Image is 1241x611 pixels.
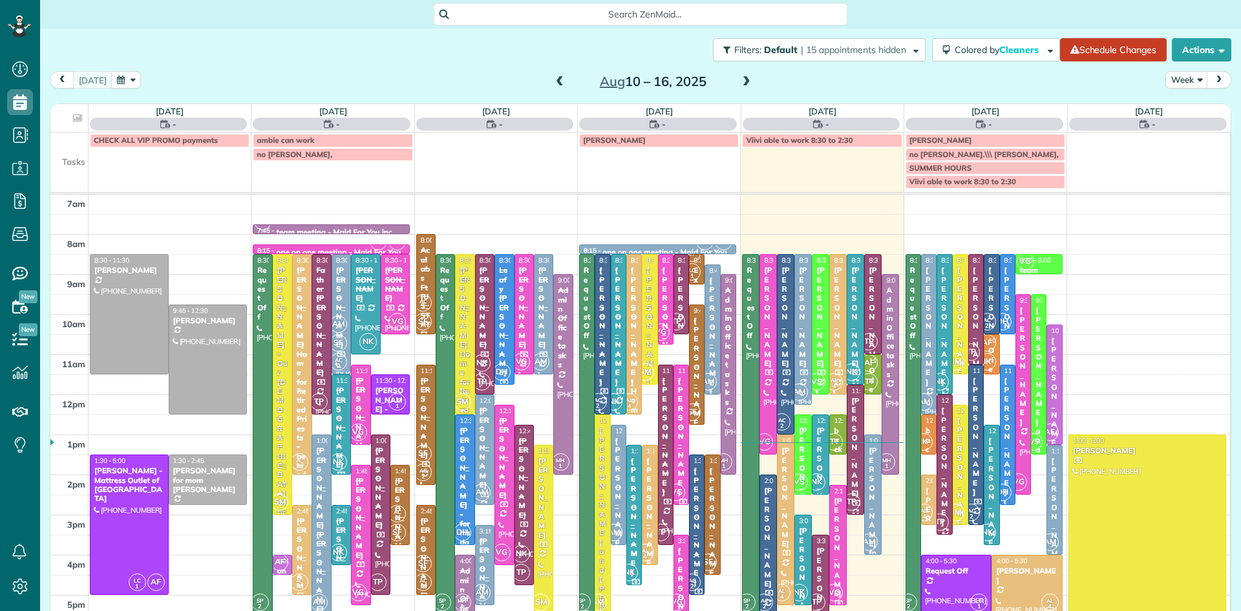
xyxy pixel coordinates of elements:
[909,135,972,145] span: [PERSON_NAME]
[808,373,825,391] span: VS
[375,446,387,530] div: [PERSON_NAME]
[764,477,795,485] span: 2:00 - 5:30
[518,266,530,349] div: [PERSON_NAME]
[909,177,1016,186] span: Viivi able to work 8:30 to 2:30
[389,512,405,524] small: 2
[440,266,451,321] div: Request Off
[955,44,1043,56] span: Colored by
[395,467,426,475] span: 1:45 - 3:45
[415,471,431,483] small: 2
[277,256,308,264] span: 8:30 - 3:00
[968,507,975,514] span: AC
[532,353,549,370] span: AM
[473,484,491,501] span: AM
[931,513,949,531] span: TP
[1035,306,1043,575] div: [PERSON_NAME] and [PERSON_NAME]
[493,363,511,381] span: DH
[886,276,917,284] span: 9:00 - 2:00
[764,256,795,264] span: 8:30 - 1:30
[335,386,347,469] div: [PERSON_NAME]
[831,376,838,383] span: AL
[316,436,347,445] span: 1:00 - 5:30
[931,373,949,391] span: NK
[790,473,808,491] span: VS
[583,135,646,145] span: [PERSON_NAME]
[668,484,685,501] span: VG
[330,316,347,333] span: AM
[860,354,878,372] span: AF
[615,427,650,435] span: 12:45 - 3:45
[558,276,589,284] span: 9:00 - 2:00
[972,376,980,497] div: [PERSON_NAME]
[886,286,895,379] div: Admin Office tasks
[725,276,756,284] span: 9:00 - 2:00
[336,256,371,264] span: 8:30 - 11:30
[599,256,634,264] span: 8:30 - 12:30
[538,256,573,264] span: 8:30 - 11:30
[851,387,886,395] span: 11:45 - 3:00
[173,306,208,315] span: 9:45 - 12:30
[932,38,1060,61] button: Colored byCleaners
[454,524,471,541] span: DH
[310,393,328,411] span: TP
[684,270,700,283] small: 1
[394,396,401,403] span: LC
[605,524,622,541] span: AM
[833,497,843,599] div: [PERSON_NAME]
[826,380,842,392] small: 4
[941,256,976,264] span: 8:30 - 12:00
[988,266,995,387] div: [PERSON_NAME]
[774,420,790,433] small: 2
[957,266,964,387] div: [PERSON_NAME]
[421,507,452,515] span: 2:45 - 5:00
[843,493,860,511] span: TP
[963,511,979,523] small: 2
[764,44,798,56] span: Default
[652,524,670,541] span: TP
[834,416,869,425] span: 12:30 - 1:30
[1172,38,1231,61] button: Actions
[940,406,948,527] div: [PERSON_NAME]
[479,406,491,489] div: [PERSON_NAME]
[1165,71,1208,89] button: Week
[315,266,327,378] div: Father [PERSON_NAME]
[909,163,971,173] span: SUMMER HOURS
[621,400,637,413] small: 4
[1060,38,1167,61] a: Schedule Changes
[599,266,606,387] div: [PERSON_NAME]
[778,416,786,423] span: AC
[746,135,853,145] span: Viivi able to work 8:30 to 2:30
[277,228,394,237] div: team meeting - Maid For You,inc.
[979,353,996,370] span: IK
[297,256,328,264] span: 8:30 - 2:00
[1004,376,1012,497] div: [PERSON_NAME]
[615,436,622,557] div: [PERSON_NAME]
[335,356,343,363] span: AC
[94,256,129,264] span: 8:30 - 11:30
[538,456,549,540] div: [PERSON_NAME]
[602,248,727,257] div: one on one meeting - Maid For You
[926,256,960,264] span: 8:30 - 12:30
[336,507,367,515] span: 2:45 - 4:15
[790,383,808,401] span: AM
[799,416,834,425] span: 12:30 - 2:30
[709,456,740,465] span: 1:30 - 4:30
[376,436,407,445] span: 1:00 - 5:00
[1073,436,1104,445] span: 1:00 - 6:00
[693,316,701,437] div: [PERSON_NAME]
[763,266,773,368] div: [PERSON_NAME]
[973,256,1008,264] span: 8:30 - 11:15
[173,316,244,325] div: [PERSON_NAME]
[689,266,696,273] span: LC
[421,367,456,375] span: 11:15 - 2:15
[355,367,390,375] span: 11:15 - 1:15
[843,363,860,381] span: NK
[94,456,125,465] span: 1:30 - 5:00
[678,367,713,375] span: 11:15 - 2:45
[557,286,569,369] div: Admin Office tasks
[816,256,851,264] span: 8:30 - 12:00
[1207,71,1231,89] button: next
[941,396,976,405] span: 12:00 - 3:30
[869,256,904,264] span: 8:30 - 11:00
[257,256,288,264] span: 8:30 - 5:30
